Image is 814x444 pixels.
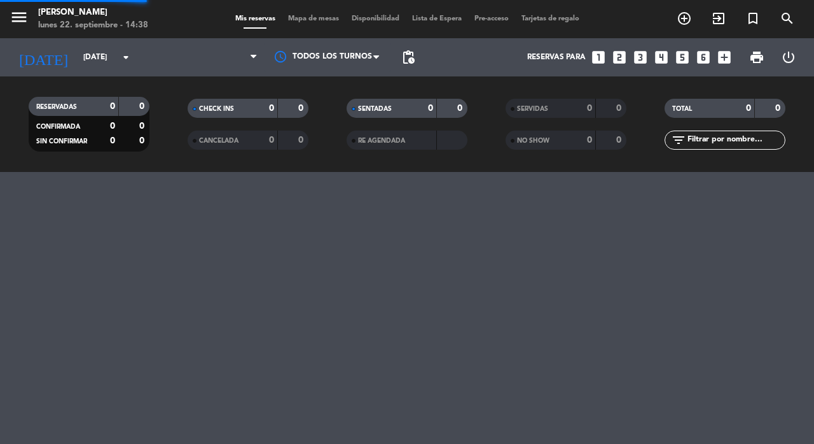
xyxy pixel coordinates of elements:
div: LOG OUT [773,38,804,76]
i: power_settings_new [781,50,796,65]
span: Disponibilidad [345,15,406,22]
i: looks_5 [674,49,691,66]
i: looks_one [590,49,607,66]
span: RE AGENDADA [358,138,405,144]
span: NO SHOW [517,138,549,144]
i: looks_3 [632,49,649,66]
strong: 0 [616,104,624,113]
span: Reservas para [527,53,586,62]
i: looks_4 [653,49,670,66]
span: RESERVADAS [36,104,77,110]
strong: 0 [139,122,147,131]
strong: 0 [775,104,783,113]
span: SENTADAS [358,106,392,112]
span: Mapa de mesas [282,15,345,22]
strong: 0 [139,136,147,145]
strong: 0 [269,104,274,113]
strong: 0 [110,102,115,111]
strong: 0 [746,104,751,113]
span: SIN CONFIRMAR [36,138,87,145]
button: menu [10,8,29,31]
strong: 0 [139,102,147,111]
strong: 0 [587,136,592,145]
strong: 0 [269,136,274,145]
strong: 0 [616,136,624,145]
strong: 0 [457,104,465,113]
span: SERVIDAS [517,106,548,112]
i: filter_list [671,132,686,148]
span: Lista de Espera [406,15,468,22]
strong: 0 [428,104,433,113]
i: exit_to_app [711,11,726,26]
i: [DATE] [10,43,77,71]
span: CONFIRMADA [36,124,80,130]
div: [PERSON_NAME] [38,6,148,19]
span: Mis reservas [229,15,282,22]
i: add_box [716,49,733,66]
span: CANCELADA [199,138,238,144]
i: add_circle_outline [677,11,692,26]
strong: 0 [110,136,115,145]
span: TOTAL [672,106,692,112]
i: menu [10,8,29,27]
div: lunes 22. septiembre - 14:38 [38,19,148,32]
i: looks_two [611,49,628,66]
i: looks_6 [695,49,712,66]
span: CHECK INS [199,106,234,112]
strong: 0 [298,104,306,113]
span: Pre-acceso [468,15,515,22]
span: print [749,50,764,65]
i: search [780,11,795,26]
strong: 0 [110,122,115,131]
span: Tarjetas de regalo [515,15,586,22]
input: Filtrar por nombre... [686,133,785,147]
i: arrow_drop_down [118,50,134,65]
strong: 0 [298,136,306,145]
i: turned_in_not [745,11,761,26]
span: pending_actions [401,50,416,65]
strong: 0 [587,104,592,113]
